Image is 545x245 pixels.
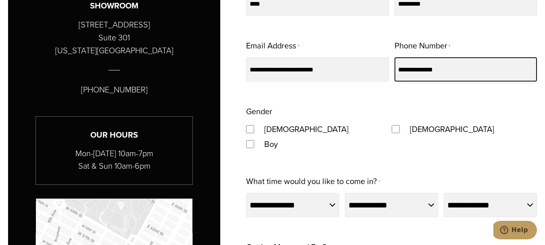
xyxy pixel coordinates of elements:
legend: Gender [246,104,272,119]
p: Mon-[DATE] 10am-7pm Sat & Sun 10am-6pm [36,147,192,172]
p: [PHONE_NUMBER] [81,83,148,96]
label: Email Address [246,38,299,54]
label: Phone Number [395,38,450,54]
h3: Our Hours [36,129,192,141]
p: [STREET_ADDRESS] Suite 301 [US_STATE][GEOGRAPHIC_DATA] [55,18,173,57]
label: [DEMOGRAPHIC_DATA] [256,122,357,136]
iframe: Opens a widget where you can chat to one of our agents [493,221,537,241]
label: What time would you like to come in? [246,174,380,190]
label: Boy [256,137,286,151]
label: [DEMOGRAPHIC_DATA] [402,122,502,136]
